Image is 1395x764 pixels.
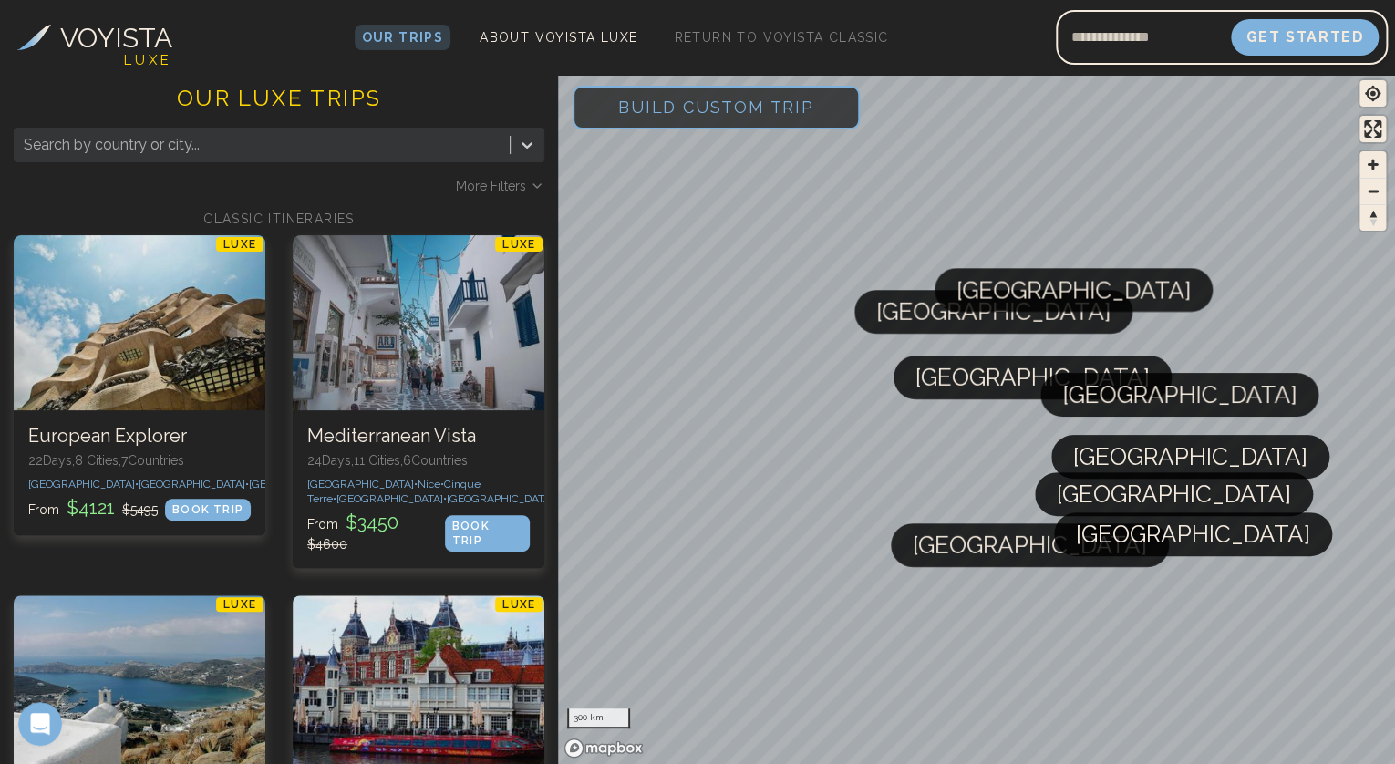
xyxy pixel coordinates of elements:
[307,425,530,448] h3: Mediterranean Vista
[1359,178,1386,204] button: Zoom out
[472,25,645,50] a: About Voyista Luxe
[293,235,544,568] a: Mediterranean VistaLUXEMediterranean Vista24Days,11 Cities,6Countries[GEOGRAPHIC_DATA]•Nice•Cinqu...
[495,237,542,252] p: LUXE
[1073,435,1307,479] span: [GEOGRAPHIC_DATA]
[1056,15,1231,59] input: Email address
[563,738,644,759] a: Mapbox homepage
[915,356,1150,399] span: [GEOGRAPHIC_DATA]
[1359,151,1386,178] button: Zoom in
[480,30,637,45] span: About Voyista Luxe
[63,497,119,519] span: $ 4121
[14,84,544,128] h1: OUR LUXE TRIPS
[956,268,1191,312] span: [GEOGRAPHIC_DATA]
[1076,512,1310,556] span: [GEOGRAPHIC_DATA]
[249,478,359,490] span: [GEOGRAPHIC_DATA] •
[28,495,158,521] p: From
[216,237,263,252] p: LUXE
[28,451,251,470] p: 22 Days, 8 Cities, 7 Countr ies
[1359,204,1386,231] button: Reset bearing to north
[913,523,1147,567] span: [GEOGRAPHIC_DATA]
[567,708,630,728] div: 300 km
[589,68,843,146] span: Build Custom Trip
[17,25,51,50] img: Voyista Logo
[60,17,172,58] h3: VOYISTA
[124,50,169,71] h4: L U X E
[307,537,347,552] span: $ 4600
[307,478,418,490] span: [GEOGRAPHIC_DATA] •
[355,25,451,50] a: Our Trips
[558,71,1395,764] canvas: Map
[139,478,249,490] span: [GEOGRAPHIC_DATA] •
[1359,179,1386,204] span: Zoom out
[342,511,402,533] span: $ 3450
[1062,373,1297,417] span: [GEOGRAPHIC_DATA]
[573,86,860,129] button: Build Custom Trip
[1057,472,1291,516] span: [GEOGRAPHIC_DATA]
[418,478,444,490] span: Nice •
[165,499,251,521] div: BOOK TRIP
[876,290,1111,334] span: [GEOGRAPHIC_DATA]
[666,25,895,50] a: Return to Voyista Classic
[14,210,544,228] h2: CLASSIC ITINERARIES
[447,492,557,505] span: [GEOGRAPHIC_DATA] •
[307,451,530,470] p: 24 Days, 11 Cities, 6 Countr ies
[307,510,445,553] p: From
[336,492,447,505] span: [GEOGRAPHIC_DATA] •
[1231,19,1379,56] button: Get Started
[28,478,139,490] span: [GEOGRAPHIC_DATA] •
[1359,80,1386,107] button: Find my location
[18,702,62,746] iframe: Intercom live chat
[122,502,158,517] span: $ 5495
[674,30,888,45] span: Return to Voyista Classic
[1359,116,1386,142] button: Enter fullscreen
[495,597,542,612] p: LUXE
[445,515,530,552] div: BOOK TRIP
[362,30,444,45] span: Our Trips
[216,597,263,612] p: LUXE
[456,177,526,195] span: More Filters
[28,425,251,448] h3: European Explorer
[1359,205,1386,231] span: Reset bearing to north
[17,17,172,58] a: VOYISTA
[14,235,265,535] a: European ExplorerLUXEEuropean Explorer22Days,8 Cities,7Countries[GEOGRAPHIC_DATA]•[GEOGRAPHIC_DAT...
